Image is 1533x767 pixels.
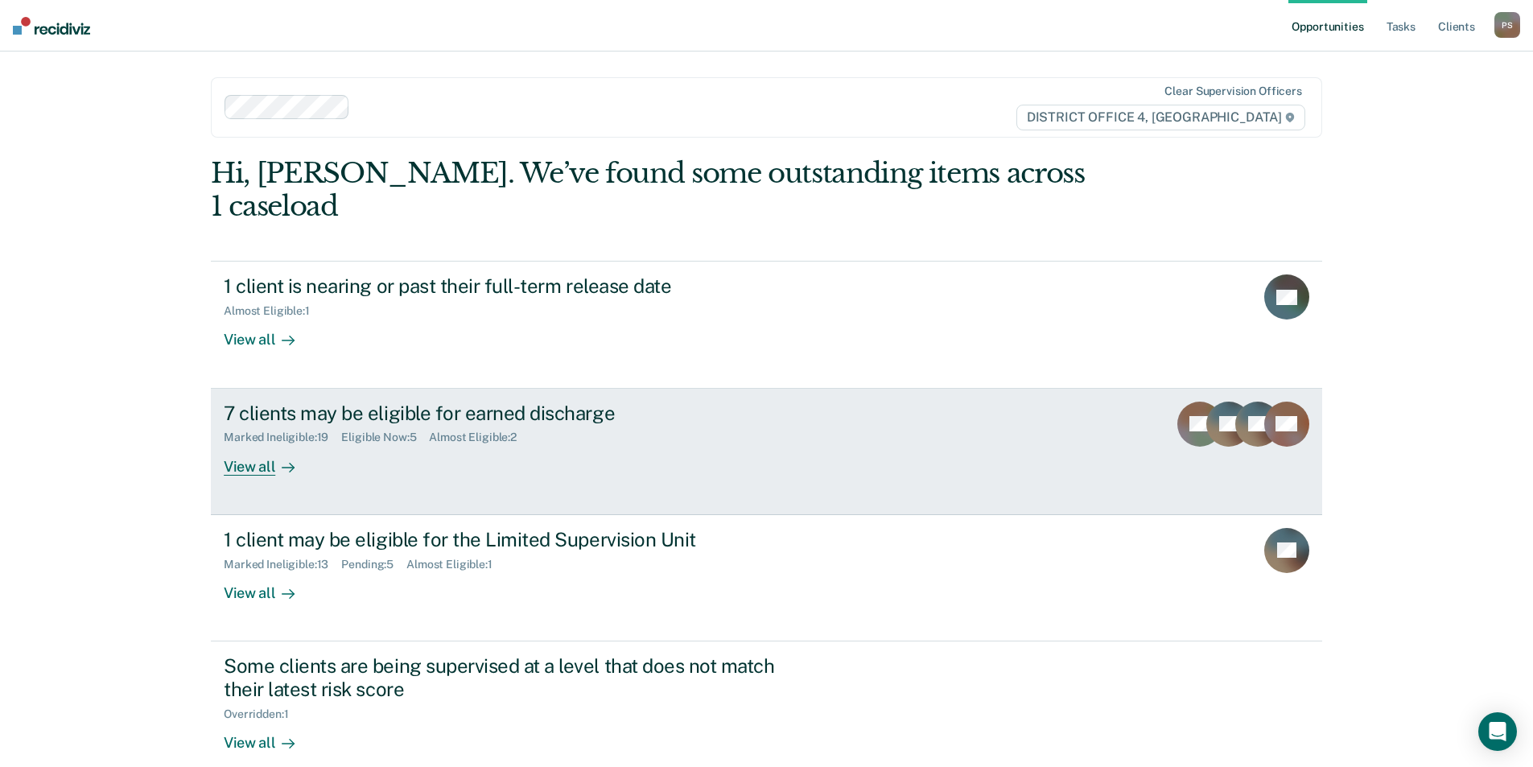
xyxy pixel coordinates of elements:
[406,558,505,571] div: Almost Eligible : 1
[13,17,90,35] img: Recidiviz
[429,431,530,444] div: Almost Eligible : 2
[211,261,1322,388] a: 1 client is nearing or past their full-term release dateAlmost Eligible:1View all
[224,318,314,349] div: View all
[224,571,314,602] div: View all
[211,515,1322,641] a: 1 client may be eligible for the Limited Supervision UnitMarked Ineligible:13Pending:5Almost Elig...
[224,528,789,551] div: 1 client may be eligible for the Limited Supervision Unit
[1478,712,1517,751] div: Open Intercom Messenger
[1016,105,1305,130] span: DISTRICT OFFICE 4, [GEOGRAPHIC_DATA]
[224,720,314,752] div: View all
[1494,12,1520,38] div: P S
[211,157,1100,223] div: Hi, [PERSON_NAME]. We’ve found some outstanding items across 1 caseload
[341,431,429,444] div: Eligible Now : 5
[224,304,323,318] div: Almost Eligible : 1
[224,654,789,701] div: Some clients are being supervised at a level that does not match their latest risk score
[211,389,1322,515] a: 7 clients may be eligible for earned dischargeMarked Ineligible:19Eligible Now:5Almost Eligible:2...
[224,274,789,298] div: 1 client is nearing or past their full-term release date
[1494,12,1520,38] button: PS
[341,558,406,571] div: Pending : 5
[1164,85,1301,98] div: Clear supervision officers
[224,707,301,721] div: Overridden : 1
[224,402,789,425] div: 7 clients may be eligible for earned discharge
[224,444,314,476] div: View all
[224,431,341,444] div: Marked Ineligible : 19
[224,558,341,571] div: Marked Ineligible : 13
